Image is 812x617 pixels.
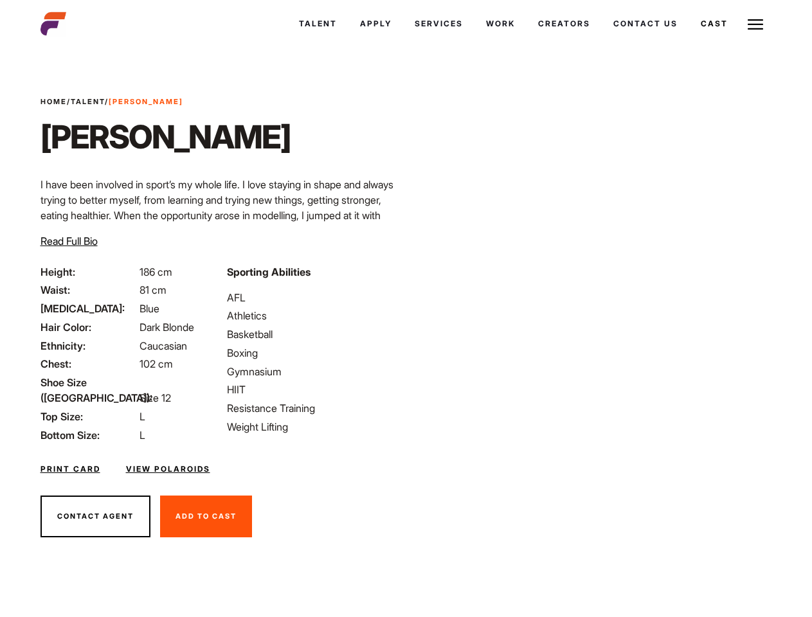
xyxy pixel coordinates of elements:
li: Resistance Training [227,400,398,416]
button: Add To Cast [160,496,252,538]
button: Read Full Bio [41,233,98,249]
strong: [PERSON_NAME] [109,97,183,106]
li: Weight Lifting [227,419,398,434]
a: Work [474,6,527,41]
a: Contact Us [602,6,689,41]
span: 102 cm [140,357,173,370]
li: Athletics [227,308,398,323]
span: Bottom Size: [41,427,137,443]
span: Blue [140,302,159,315]
span: Add To Cast [176,512,237,521]
strong: Sporting Abilities [227,265,311,278]
a: Cast [689,6,739,41]
span: Hair Color: [41,319,137,335]
span: Top Size: [41,409,137,424]
span: Chest: [41,356,137,371]
span: [MEDICAL_DATA]: [41,301,137,316]
button: Contact Agent [41,496,150,538]
img: Burger icon [748,17,763,32]
p: I have been involved in sport’s my whole life. I love staying in shape and always trying to bette... [41,177,399,300]
li: Boxing [227,345,398,361]
a: Home [41,97,67,106]
h1: [PERSON_NAME] [41,118,291,156]
li: Basketball [227,326,398,342]
a: Talent [287,6,348,41]
a: Creators [527,6,602,41]
span: Height: [41,264,137,280]
span: Size 12 [140,391,171,404]
li: AFL [227,290,398,305]
span: L [140,410,145,423]
span: Ethnicity: [41,338,137,353]
a: Talent [71,97,105,106]
li: Gymnasium [227,364,398,379]
span: Caucasian [140,339,187,352]
span: Dark Blonde [140,321,194,334]
span: 186 cm [140,265,172,278]
a: Apply [348,6,403,41]
span: Shoe Size ([GEOGRAPHIC_DATA]): [41,375,137,406]
a: View Polaroids [126,463,210,475]
li: HIIT [227,382,398,397]
span: 81 cm [140,283,167,296]
a: Print Card [41,463,100,475]
img: cropped-aefm-brand-fav-22-square.png [41,11,66,37]
span: L [140,429,145,442]
span: Waist: [41,282,137,298]
span: Read Full Bio [41,235,98,247]
span: / / [41,96,183,107]
a: Services [403,6,474,41]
